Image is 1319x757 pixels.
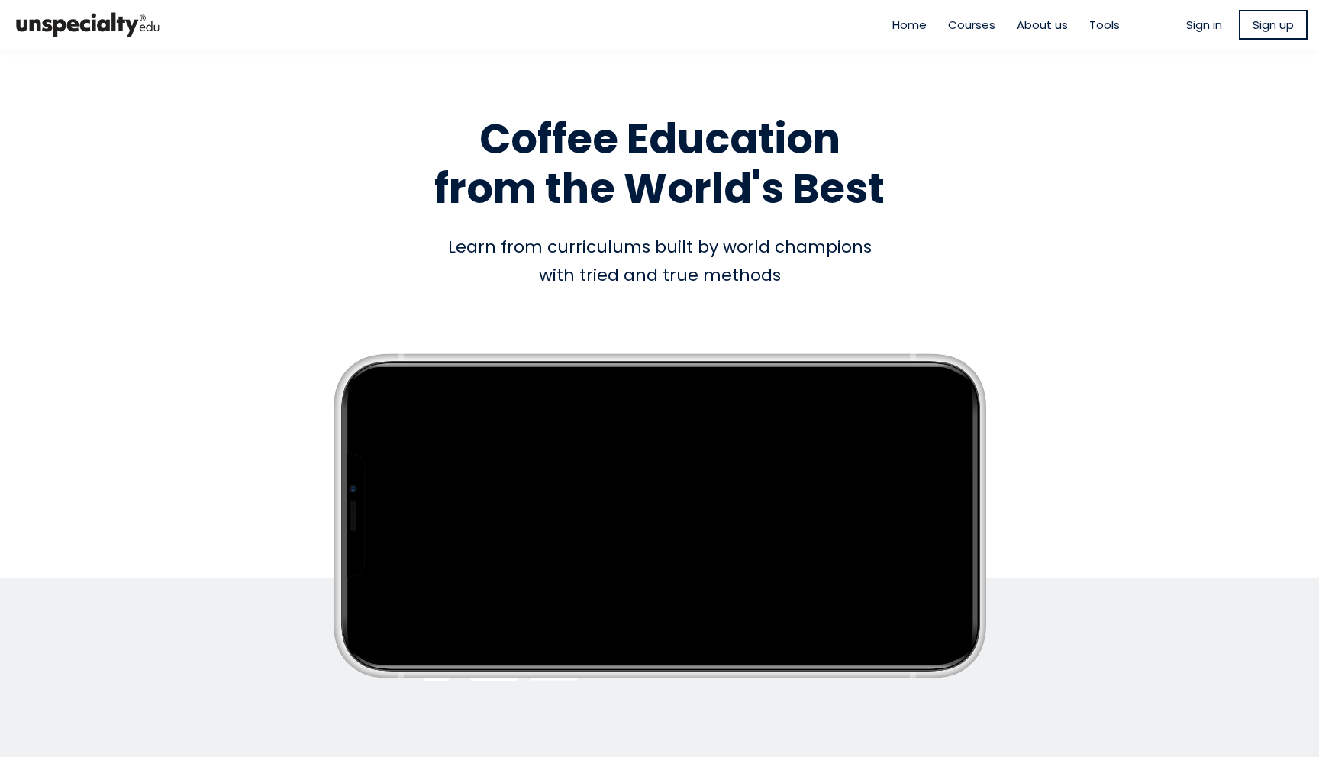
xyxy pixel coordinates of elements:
a: Sign up [1239,10,1308,40]
span: Sign up [1253,16,1294,34]
a: Courses [948,16,995,34]
a: Home [892,16,927,34]
img: bc390a18feecddb333977e298b3a00a1.png [11,6,164,43]
h1: Coffee Education from the World's Best [224,114,1095,214]
div: Learn from curriculums built by world champions with tried and true methods [224,233,1095,290]
a: Tools [1089,16,1120,34]
a: About us [1017,16,1068,34]
a: Sign in [1186,16,1222,34]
